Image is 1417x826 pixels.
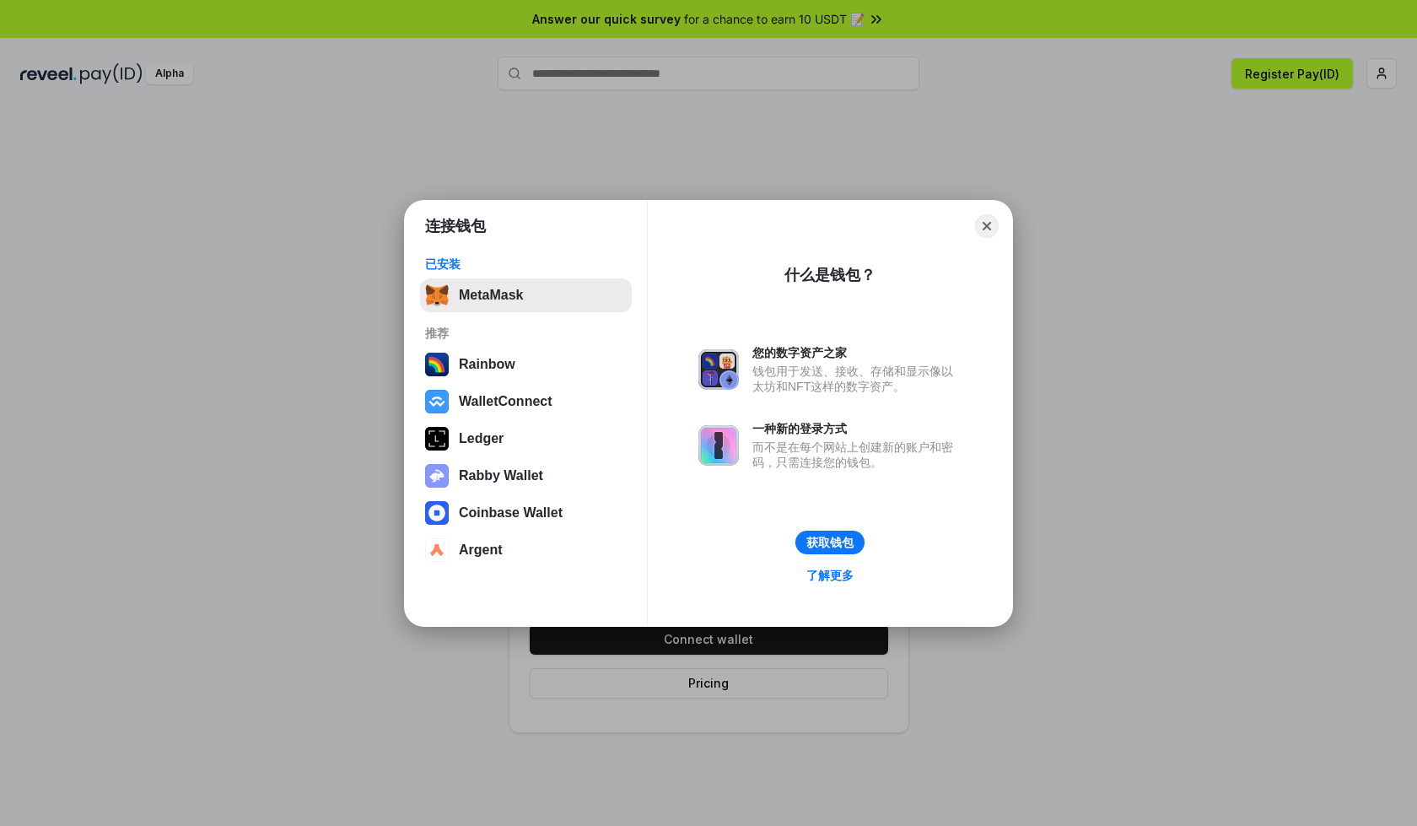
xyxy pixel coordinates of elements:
[459,468,543,483] div: Rabby Wallet
[459,543,503,558] div: Argent
[975,214,999,238] button: Close
[752,364,962,394] div: 钱包用于发送、接收、存储和显示像以太坊和NFT这样的数字资产。
[425,283,449,307] img: svg+xml,%3Csvg%20fill%3D%22none%22%20height%3D%2233%22%20viewBox%3D%220%200%2035%2033%22%20width%...
[425,501,449,525] img: svg+xml,%3Csvg%20width%3D%2228%22%20height%3D%2228%22%20viewBox%3D%220%200%2028%2028%22%20fill%3D...
[420,385,632,418] button: WalletConnect
[420,533,632,567] button: Argent
[459,431,504,446] div: Ledger
[459,394,552,409] div: WalletConnect
[420,496,632,530] button: Coinbase Wallet
[425,216,486,236] h1: 连接钱包
[459,357,515,372] div: Rainbow
[420,278,632,312] button: MetaMask
[420,422,632,456] button: Ledger
[459,288,523,303] div: MetaMask
[698,425,739,466] img: svg+xml,%3Csvg%20xmlns%3D%22http%3A%2F%2Fwww.w3.org%2F2000%2Fsvg%22%20fill%3D%22none%22%20viewBox...
[698,349,739,390] img: svg+xml,%3Csvg%20xmlns%3D%22http%3A%2F%2Fwww.w3.org%2F2000%2Fsvg%22%20fill%3D%22none%22%20viewBox...
[752,421,962,436] div: 一种新的登录方式
[459,505,563,521] div: Coinbase Wallet
[796,564,864,586] a: 了解更多
[425,427,449,451] img: svg+xml,%3Csvg%20xmlns%3D%22http%3A%2F%2Fwww.w3.org%2F2000%2Fsvg%22%20width%3D%2228%22%20height%3...
[795,531,865,554] button: 获取钱包
[425,256,627,272] div: 已安装
[806,535,854,550] div: 获取钱包
[425,326,627,341] div: 推荐
[425,353,449,376] img: svg+xml,%3Csvg%20width%3D%22120%22%20height%3D%22120%22%20viewBox%3D%220%200%20120%20120%22%20fil...
[752,440,962,470] div: 而不是在每个网站上创建新的账户和密码，只需连接您的钱包。
[806,568,854,583] div: 了解更多
[425,464,449,488] img: svg+xml,%3Csvg%20xmlns%3D%22http%3A%2F%2Fwww.w3.org%2F2000%2Fsvg%22%20fill%3D%22none%22%20viewBox...
[425,538,449,562] img: svg+xml,%3Csvg%20width%3D%2228%22%20height%3D%2228%22%20viewBox%3D%220%200%2028%2028%22%20fill%3D...
[420,459,632,493] button: Rabby Wallet
[752,345,962,360] div: 您的数字资产之家
[420,348,632,381] button: Rainbow
[425,390,449,413] img: svg+xml,%3Csvg%20width%3D%2228%22%20height%3D%2228%22%20viewBox%3D%220%200%2028%2028%22%20fill%3D...
[784,265,876,285] div: 什么是钱包？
